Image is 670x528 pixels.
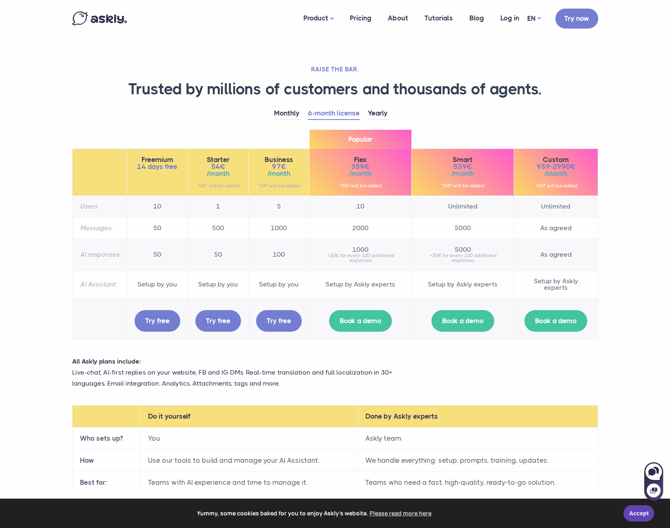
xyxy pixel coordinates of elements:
[310,130,411,149] span: Popular
[256,156,302,163] span: Business
[317,253,404,263] small: +50€ for every 100 additional responses
[274,107,300,120] a: Monthly
[514,195,598,217] td: Unlimited
[555,9,598,29] a: Try now
[256,163,302,170] span: 97€
[295,2,342,35] a: Product
[140,450,358,472] td: Use our tools to build and manage your AI Assistant.
[358,450,598,472] td: We handle everything: setup, prompts, training, updates.
[419,156,506,163] span: Smart
[72,217,127,239] th: Messages
[188,239,248,270] td: 50
[127,195,188,217] td: 10
[317,163,404,170] span: 359€
[256,170,302,177] span: /month
[256,183,302,188] small: *VAT will be added
[308,107,360,120] a: 6-month license
[329,310,392,332] a: Book a demo
[195,156,241,163] span: Starter
[248,270,309,298] td: Setup by you
[72,195,127,217] th: Users
[188,217,248,239] td: 500
[419,170,506,177] span: /month
[514,217,598,239] td: As agreed
[419,183,506,188] small: *VAT will be added
[643,461,664,501] iframe: Askly chat
[317,170,404,177] span: /month
[12,507,618,519] span: Yummy, some cookies baked for you to enjoy Askly's website.
[527,13,541,24] a: EN
[419,246,506,253] span: 5000
[256,310,302,332] a: Try free
[72,428,140,450] th: Who sets up?
[188,270,248,298] td: Setup by you
[309,217,411,239] td: 2000
[522,251,590,258] span: As agreed
[431,310,494,332] a: Book a demo
[492,2,527,34] a: Log in
[524,310,587,332] a: Book a demo
[127,217,188,239] td: 50
[368,107,388,120] a: Yearly
[72,11,127,25] img: Askly
[342,2,380,34] a: Pricing
[624,505,654,521] a: Accept
[368,507,433,519] a: learn more about cookies
[411,195,514,217] td: Unlimited
[317,183,404,188] small: *VAT will be added
[135,156,180,163] span: Freemium
[195,170,241,177] span: /month
[411,217,514,239] td: 5000
[72,357,141,365] strong: All Askly plans include:
[358,428,598,450] td: Askly team
[135,310,180,332] a: Try free
[140,472,358,494] td: Teams with AI experience and time to manage it.
[248,239,309,270] td: 100
[514,270,598,298] td: Setup by Askly experts
[380,2,416,34] a: About
[140,406,358,428] th: Do it yourself
[522,170,590,177] span: /month
[135,163,180,170] span: 14 days free
[127,270,188,298] td: Setup by you
[248,195,309,217] td: 5
[72,450,140,472] th: How
[419,163,506,170] span: 559€
[72,472,140,494] th: Best for:
[72,65,598,73] h2: RAISE THE BAR.
[358,406,598,428] th: Done by Askly experts
[72,239,127,270] th: AI responses
[195,310,241,332] a: Try free
[522,156,590,163] span: Custom
[309,270,411,298] td: Setup by Askly experts
[416,2,461,34] a: Tutorials
[522,183,590,188] small: *VAT will be added
[317,156,404,163] span: Flex
[309,195,411,217] td: 10
[317,246,404,253] span: 1000
[248,217,309,239] td: 1000
[358,472,598,494] td: Teams who need a fast, high-quality, ready-to-go solution.
[419,253,506,263] small: +50€ for every 100 additional responses
[72,367,419,389] p: Live-chat, AI-first replies on your website, FB and IG DMs. Real-time translation and full locali...
[140,428,358,450] td: You
[127,239,188,270] td: 50
[411,270,514,298] td: Setup by Askly experts
[72,80,598,99] h1: Trusted by millions of customers and thousands of agents.
[195,183,241,188] small: *VAT will be added
[188,195,248,217] td: 1
[195,163,241,170] span: 54€
[72,270,127,298] th: AI Assistant
[461,2,492,34] a: Blog
[522,163,590,170] span: 959-2990€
